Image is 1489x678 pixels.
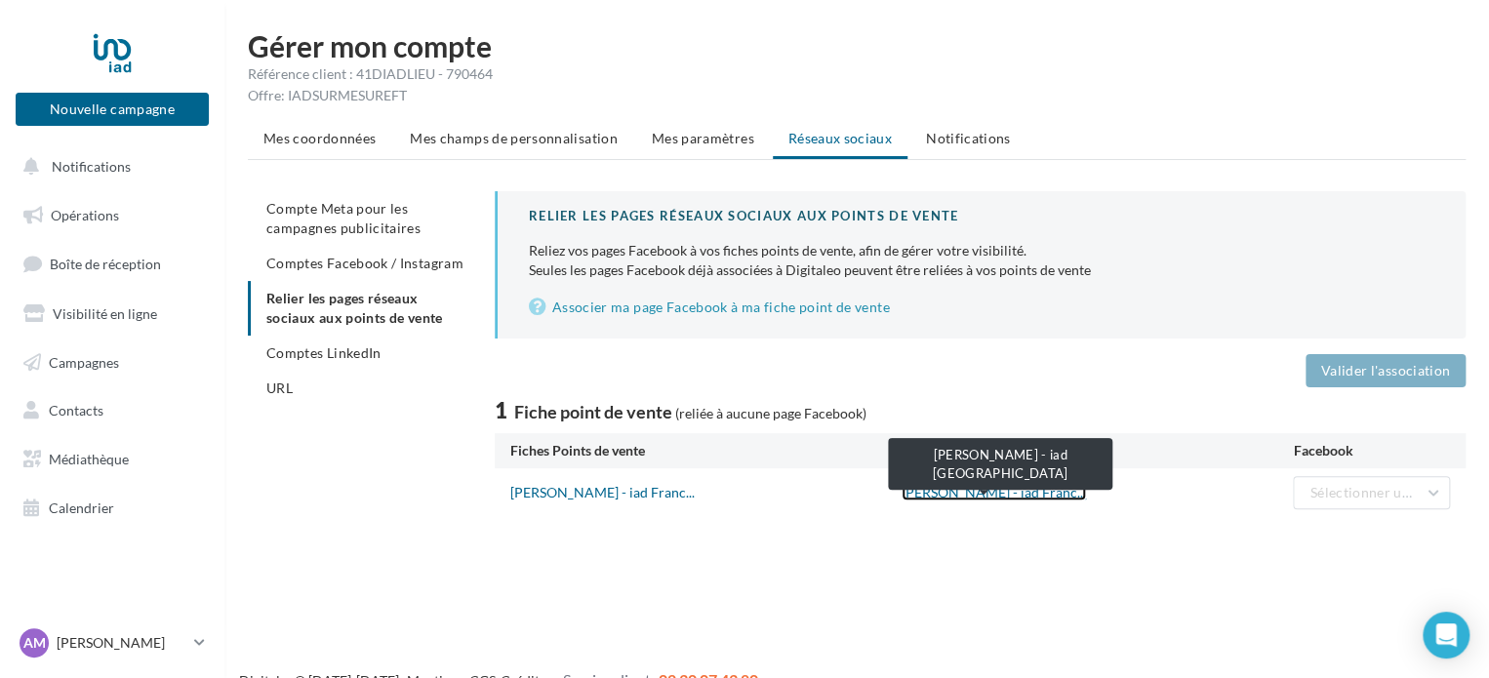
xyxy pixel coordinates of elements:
span: Médiathèque [49,451,129,467]
span: Comptes LinkedIn [266,344,382,361]
a: Médiathèque [12,439,213,480]
button: Sélectionner une page [1293,476,1450,509]
span: Sélectionner une page [1309,484,1449,500]
a: Contacts [12,390,213,431]
span: Boîte de réception [50,256,161,272]
button: Valider l'association [1306,354,1466,387]
div: Fiches Points de vente [510,441,902,460]
span: Visibilité en ligne [53,305,157,322]
span: (reliée à aucune page Facebook) [675,405,866,421]
a: Associer ma page Facebook à ma fiche point de vente [529,296,1434,319]
button: Nouvelle campagne [16,93,209,126]
span: Calendrier [49,499,114,516]
a: [PERSON_NAME] - iad Franc... [902,484,1086,500]
div: Facebook [1293,441,1450,460]
span: Mes paramètres [652,130,754,146]
span: 1 [495,395,507,425]
span: URL [266,379,293,396]
a: Calendrier [12,488,213,529]
div: Offre: IADSURMESUREFT [248,86,1466,105]
span: Comptes Facebook / Instagram [266,255,463,271]
span: Campagnes [49,353,119,370]
span: Fiche point de vente [514,401,672,422]
a: Boîte de réception [12,243,213,285]
div: Relier les pages réseaux sociaux aux points de vente [529,207,1434,225]
div: Reliez vos pages Facebook à vos fiches points de vente, afin de gérer votre visibilité. [529,241,1434,260]
p: [PERSON_NAME] [57,633,186,653]
span: Mes coordonnées [263,130,376,146]
a: AM [PERSON_NAME] [16,624,209,661]
a: Visibilité en ligne [12,294,213,335]
a: Opérations [12,195,213,236]
div: Open Intercom Messenger [1423,612,1469,658]
span: Compte Meta pour les campagnes publicitaires [266,200,421,236]
div: Référence client : 41DIADLIEU - 790464 [248,64,1466,84]
p: Seules les pages Facebook déjà associées à Digitaleo peuvent être reliées à vos points de vente [529,241,1434,280]
span: Notifications [52,158,131,175]
div: [PERSON_NAME] - iad [GEOGRAPHIC_DATA] [888,438,1112,490]
span: Opérations [51,207,119,223]
h1: Gérer mon compte [248,31,1466,60]
span: AM [23,633,46,653]
span: Notifications [926,130,1011,146]
button: Notifications [12,146,205,187]
span: Mes champs de personnalisation [410,130,618,146]
a: [PERSON_NAME] - iad Franc... [510,484,695,500]
span: Contacts [49,402,103,419]
a: Campagnes [12,342,213,383]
